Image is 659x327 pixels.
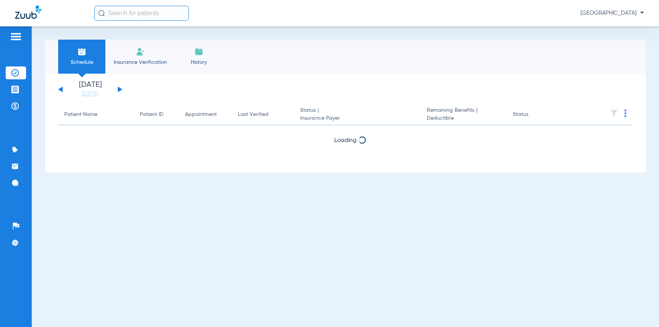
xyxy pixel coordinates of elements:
span: Deductible [427,114,501,122]
img: Zuub Logo [15,6,41,19]
img: Manual Insurance Verification [136,47,145,56]
input: Search for patients [94,6,189,21]
img: hamburger-icon [10,32,22,41]
span: Schedule [64,59,100,66]
span: Insurance Verification [111,59,170,66]
div: Patient ID [140,111,173,119]
img: Search Icon [98,10,105,17]
span: History [181,59,217,66]
img: History [194,47,204,56]
img: group-dot-blue.svg [624,110,627,117]
span: Loading [334,137,357,143]
div: Patient Name [64,111,128,119]
a: [DATE] [68,90,113,98]
span: [GEOGRAPHIC_DATA] [580,9,644,17]
span: Insurance Payer [300,114,415,122]
div: Last Verified [238,111,269,119]
img: filter.svg [610,110,618,117]
div: Last Verified [238,111,288,119]
img: Schedule [77,47,86,56]
div: Patient Name [64,111,97,119]
div: Appointment [185,111,226,119]
th: Status [507,104,558,125]
div: Patient ID [140,111,164,119]
th: Status | [294,104,421,125]
th: Remaining Benefits | [421,104,507,125]
div: Appointment [185,111,217,119]
li: [DATE] [68,81,113,98]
